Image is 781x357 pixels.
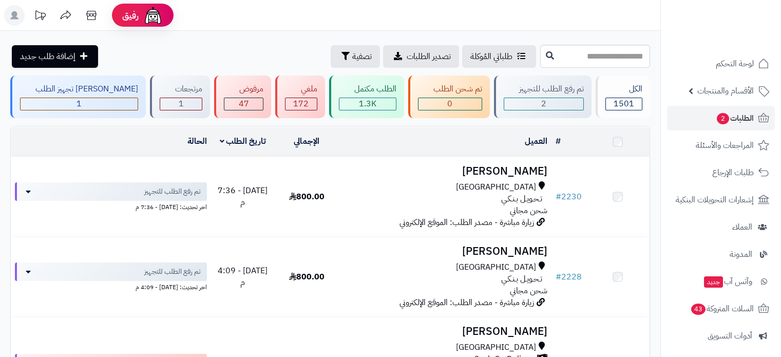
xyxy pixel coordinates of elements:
a: المدونة [667,242,775,267]
span: طلبات الإرجاع [712,165,754,180]
span: 2 [541,98,546,110]
div: اخر تحديث: [DATE] - 7:36 م [15,201,207,212]
a: الطلب مكتمل 1.3K [327,76,406,118]
span: 47 [239,98,249,110]
a: تم رفع الطلب للتجهيز 2 [492,76,594,118]
a: تم شحن الطلب 0 [406,76,492,118]
span: 800.00 [289,271,325,283]
span: الأقسام والمنتجات [697,84,754,98]
div: 1 [160,98,202,110]
span: # [556,271,561,283]
a: المراجعات والأسئلة [667,133,775,158]
div: الطلب مكتمل [339,83,396,95]
span: 2 [716,112,730,125]
div: 47 [224,98,263,110]
div: مرفوض [224,83,263,95]
div: تم شحن الطلب [418,83,482,95]
a: السلات المتروكة43 [667,296,775,321]
span: [GEOGRAPHIC_DATA] [456,342,536,353]
span: المدونة [730,247,752,261]
h3: [PERSON_NAME] [342,165,547,177]
span: وآتس آب [703,274,752,289]
a: #2230 [556,191,582,203]
div: ملغي [285,83,317,95]
div: الكل [605,83,642,95]
span: المراجعات والأسئلة [696,138,754,153]
img: logo-2.png [711,8,771,29]
span: 172 [293,98,309,110]
a: وآتس آبجديد [667,269,775,294]
a: طلبات الإرجاع [667,160,775,185]
span: زيارة مباشرة - مصدر الطلب: الموقع الإلكتروني [399,216,534,229]
span: 1501 [614,98,634,110]
span: تم رفع الطلب للتجهيز [144,267,201,277]
span: لوحة التحكم [716,57,754,71]
span: تصفية [352,50,372,63]
span: 1 [179,98,184,110]
h3: [PERSON_NAME] [342,246,547,257]
a: تاريخ الطلب [220,135,266,147]
a: إشعارات التحويلات البنكية [667,187,775,212]
span: 1.3K [359,98,376,110]
span: تصدير الطلبات [407,50,451,63]
div: 1 [21,98,138,110]
span: 0 [447,98,452,110]
a: الطلبات2 [667,106,775,130]
span: [GEOGRAPHIC_DATA] [456,181,536,193]
a: إضافة طلب جديد [12,45,98,68]
span: الطلبات [716,111,754,125]
span: زيارة مباشرة - مصدر الطلب: الموقع الإلكتروني [399,296,534,309]
span: [DATE] - 7:36 م [218,184,268,209]
a: مرتجعات 1 [148,76,212,118]
a: الإجمالي [294,135,319,147]
a: تصدير الطلبات [383,45,459,68]
span: تـحـويـل بـنـكـي [501,273,542,285]
div: تم رفع الطلب للتجهيز [504,83,584,95]
a: ملغي 172 [273,76,327,118]
a: مرفوض 47 [212,76,273,118]
span: رفيق [122,9,139,22]
span: 43 [691,303,706,315]
a: أدوات التسويق [667,324,775,348]
span: إشعارات التحويلات البنكية [676,193,754,207]
span: تـحـويـل بـنـكـي [501,193,542,205]
button: تصفية [331,45,380,68]
a: العميل [525,135,547,147]
span: 1 [77,98,82,110]
span: إضافة طلب جديد [20,50,75,63]
div: [PERSON_NAME] تجهيز الطلب [20,83,138,95]
div: 0 [418,98,482,110]
div: 172 [285,98,316,110]
a: طلباتي المُوكلة [462,45,536,68]
span: أدوات التسويق [708,329,752,343]
a: الحالة [187,135,207,147]
h3: [PERSON_NAME] [342,326,547,337]
img: ai-face.png [143,5,163,26]
a: تحديثات المنصة [27,5,53,28]
span: شحن مجاني [510,204,547,217]
div: مرتجعات [160,83,202,95]
a: # [556,135,561,147]
span: طلباتي المُوكلة [470,50,512,63]
span: العملاء [732,220,752,234]
span: جديد [704,276,723,288]
span: [GEOGRAPHIC_DATA] [456,261,536,273]
a: #2228 [556,271,582,283]
a: لوحة التحكم [667,51,775,76]
a: الكل1501 [594,76,652,118]
a: [PERSON_NAME] تجهيز الطلب 1 [8,76,148,118]
span: [DATE] - 4:09 م [218,265,268,289]
div: 1278 [339,98,396,110]
span: 800.00 [289,191,325,203]
div: اخر تحديث: [DATE] - 4:09 م [15,281,207,292]
div: 2 [504,98,583,110]
span: # [556,191,561,203]
span: السلات المتروكة [690,302,754,316]
a: العملاء [667,215,775,239]
span: شحن مجاني [510,285,547,297]
span: تم رفع الطلب للتجهيز [144,186,201,197]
